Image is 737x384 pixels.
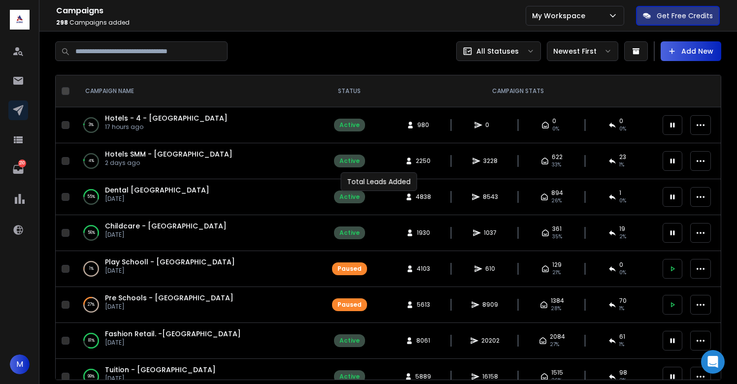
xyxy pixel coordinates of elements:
[56,5,526,17] h1: Campaigns
[417,265,430,273] span: 4103
[339,193,360,201] div: Active
[619,153,626,161] span: 23
[552,225,562,233] span: 361
[379,75,657,107] th: CAMPAIGN STATS
[417,301,430,309] span: 5613
[551,369,563,377] span: 1515
[484,229,497,237] span: 1037
[636,6,720,26] button: Get Free Credits
[339,229,360,237] div: Active
[105,123,228,131] p: 17 hours ago
[550,333,565,341] span: 2084
[89,264,94,274] p: 1 %
[105,257,235,267] a: Play Schooll - [GEOGRAPHIC_DATA]
[532,11,589,21] p: My Workspace
[552,269,561,277] span: 21 %
[18,160,26,167] p: 210
[619,341,624,349] span: 1 %
[552,153,563,161] span: 622
[73,143,320,179] td: 4%Hotels SMM - [GEOGRAPHIC_DATA]2 days ago
[73,179,320,215] td: 55%Dental [GEOGRAPHIC_DATA][DATE]
[619,189,621,197] span: 1
[416,193,431,201] span: 4838
[551,197,562,205] span: 26 %
[417,229,430,237] span: 1930
[105,185,209,195] a: Dental [GEOGRAPHIC_DATA]
[552,233,562,241] span: 35 %
[485,265,495,273] span: 610
[105,293,234,303] a: Pre Schools - [GEOGRAPHIC_DATA]
[10,354,30,374] button: M
[73,323,320,359] td: 81%Fashion Retail. -[GEOGRAPHIC_DATA][DATE]
[339,373,360,381] div: Active
[88,372,95,382] p: 99 %
[619,297,627,305] span: 70
[619,233,626,241] span: 2 %
[416,157,431,165] span: 2250
[88,228,95,238] p: 56 %
[619,369,627,377] span: 98
[73,287,320,323] td: 27%Pre Schools - [GEOGRAPHIC_DATA][DATE]
[417,121,429,129] span: 980
[105,375,216,383] p: [DATE]
[551,189,563,197] span: 894
[550,341,559,349] span: 27 %
[105,113,228,123] a: Hotels - 4 - [GEOGRAPHIC_DATA]
[88,300,95,310] p: 27 %
[10,10,30,30] img: logo
[552,125,559,133] span: 0%
[341,172,417,191] div: Total Leads Added
[619,261,623,269] span: 0
[105,231,227,239] p: [DATE]
[661,41,721,61] button: Add New
[552,117,556,125] span: 0
[657,11,713,21] p: Get Free Credits
[416,337,430,345] span: 8061
[547,41,618,61] button: Newest First
[105,303,234,311] p: [DATE]
[56,19,526,27] p: Campaigns added
[8,160,28,179] a: 210
[619,197,626,205] span: 0 %
[619,161,624,169] span: 1 %
[73,107,320,143] td: 3%Hotels - 4 - [GEOGRAPHIC_DATA]17 hours ago
[105,159,233,167] p: 2 days ago
[551,297,564,305] span: 1384
[105,221,227,231] span: Childcare - [GEOGRAPHIC_DATA]
[485,121,495,129] span: 0
[73,251,320,287] td: 1%Play Schooll - [GEOGRAPHIC_DATA][DATE]
[476,46,519,56] p: All Statuses
[552,161,561,169] span: 33 %
[105,149,233,159] a: Hotels SMM - [GEOGRAPHIC_DATA]
[551,305,561,313] span: 28 %
[619,225,625,233] span: 19
[73,215,320,251] td: 56%Childcare - [GEOGRAPHIC_DATA][DATE]
[73,75,320,107] th: CAMPAIGN NAME
[619,125,626,133] span: 0%
[105,329,241,339] a: Fashion Retail. -[GEOGRAPHIC_DATA]
[105,267,235,275] p: [DATE]
[619,269,626,277] span: 0 %
[339,157,360,165] div: Active
[701,350,725,374] div: Open Intercom Messenger
[105,365,216,375] a: Tuition - [GEOGRAPHIC_DATA]
[483,157,498,165] span: 3228
[105,339,241,347] p: [DATE]
[337,301,362,309] div: Paused
[481,337,500,345] span: 20202
[89,120,94,130] p: 3 %
[56,18,68,27] span: 298
[337,265,362,273] div: Paused
[483,193,498,201] span: 8543
[619,305,624,313] span: 1 %
[482,373,498,381] span: 16158
[619,333,625,341] span: 61
[339,121,360,129] div: Active
[415,373,431,381] span: 5889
